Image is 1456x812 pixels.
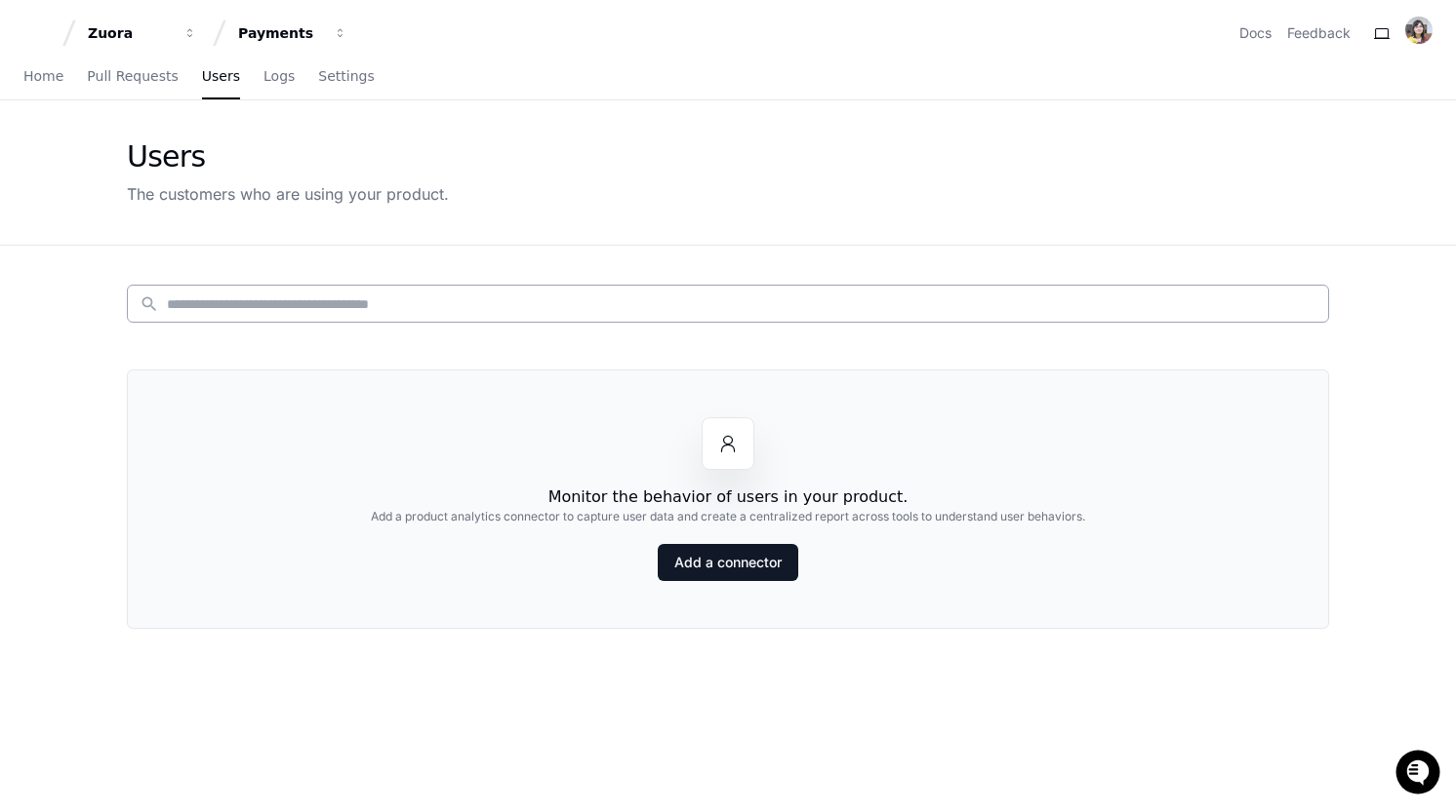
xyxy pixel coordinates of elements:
[127,139,449,174] div: Users
[194,205,236,219] span: Pylon
[138,204,236,219] a: Powered byPylon
[88,23,172,43] div: Zuora
[87,55,178,99] a: Pull Requests
[23,55,63,99] a: Home
[20,19,59,58] img: PlayerZero
[318,70,374,82] span: Settings
[202,55,240,99] a: Users
[80,16,205,51] button: Zuora
[230,16,355,51] button: Payments
[1394,748,1446,800] iframe: Open customer support
[658,544,798,581] a: Add a connector
[140,294,159,314] mat-icon: search
[1239,23,1272,43] a: Docs
[263,70,295,82] span: Logs
[548,485,909,509] h1: Monitor the behavior of users in your product.
[23,70,63,82] span: Home
[66,165,255,180] div: We're offline, we'll be back soon
[332,151,355,174] button: Start new chat
[66,145,320,165] div: Start new chat
[20,78,355,109] div: Welcome
[1405,17,1433,44] img: ACg8ocJp4l0LCSiC5MWlEh794OtQNs1DKYp4otTGwJyAKUZvwXkNnmc=s96-c
[1287,23,1351,43] button: Feedback
[127,182,449,206] div: The customers who are using your product.
[202,70,240,82] span: Users
[238,23,322,43] div: Payments
[371,509,1085,524] h2: Add a product analytics connector to capture user data and create a centralized report across too...
[318,55,374,99] a: Settings
[263,55,295,99] a: Logs
[20,145,55,180] img: 1736555170064-99ba0984-63c1-480f-8ee9-699278ef63ed
[87,70,178,82] span: Pull Requests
